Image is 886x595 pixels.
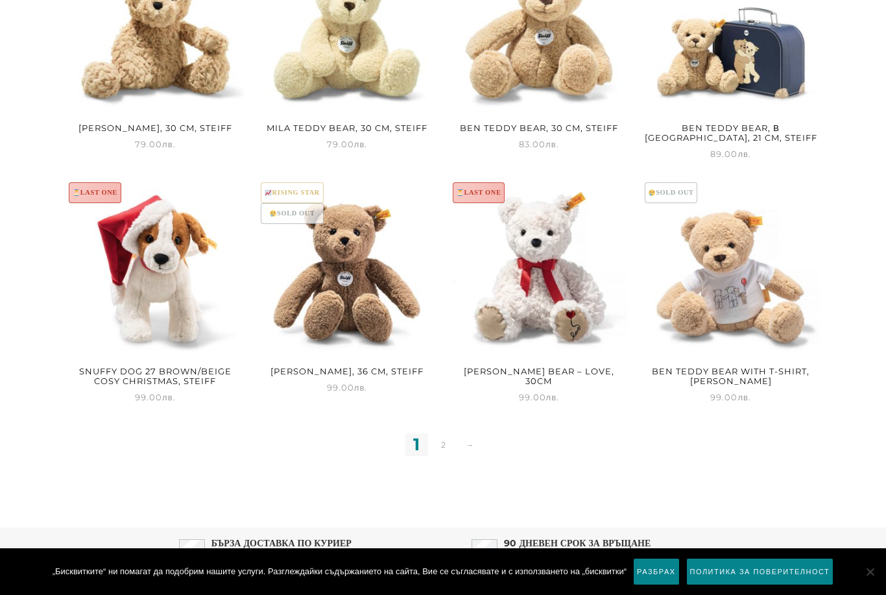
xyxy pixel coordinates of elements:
h2: Snuffy dog 27 brown/beige Cosy Christmas, Steiff [67,362,244,390]
span: лв. [162,392,176,402]
h2: [PERSON_NAME], 30 cm, Steiff [67,119,244,137]
h2: [PERSON_NAME], 36 cm, Steiff [259,362,436,380]
a: 😢SOLD OUTBen Teddy Bear with T-Shirt, [PERSON_NAME] 99.00лв. [642,180,819,405]
a: 📈RISING STAR😢SOLD OUT[PERSON_NAME], 36 cm, Steiff 99.00лв. [259,180,436,395]
span: „Бисквитките“ ни помагат да подобрим нашите услуги. Разглеждайки съдържанието на сайта, Вие се съ... [53,565,627,578]
span: 79.00 [135,139,176,149]
span: 99.00 [135,392,176,402]
span: лв. [354,382,368,393]
a: ⏳LAST ONESnuffy dog 27 brown/beige Cosy Christmas, Steiff 99.00лв. [67,180,244,405]
h2: Ben Teddy Bear, 30 cm, Steiff [451,119,628,137]
span: 1 [405,433,428,456]
strong: БЪРЗА ДОСТАВКА ПО КУРИЕР БЕЗПЛАТНА ДОСТАВКА [211,537,352,567]
span: лв. [545,139,559,149]
a: 2 [432,433,455,456]
span: No [863,565,876,578]
h2: Ben Teddy Bear, в [GEOGRAPHIC_DATA], 21 cm, Steiff [642,119,819,147]
a: Разбрах [633,558,679,585]
a: Политика за поверителност [686,558,834,585]
a: ⏳LAST ONE[PERSON_NAME] Bear – Love, 30cm 99.00лв. [451,180,628,405]
span: 99.00 [327,382,368,393]
p: Не сте доволни? Ние ще ви върнем парите! [504,534,675,570]
span: 83.00 [519,139,559,149]
span: 89.00 [710,149,751,159]
p: за ВСИЧКИ поръчки > 150лв. [211,534,440,570]
span: лв. [737,149,751,159]
strong: 90 ДНЕВЕН СРОК ЗА ВРЪЩАНЕ [504,537,651,549]
span: лв. [162,139,176,149]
